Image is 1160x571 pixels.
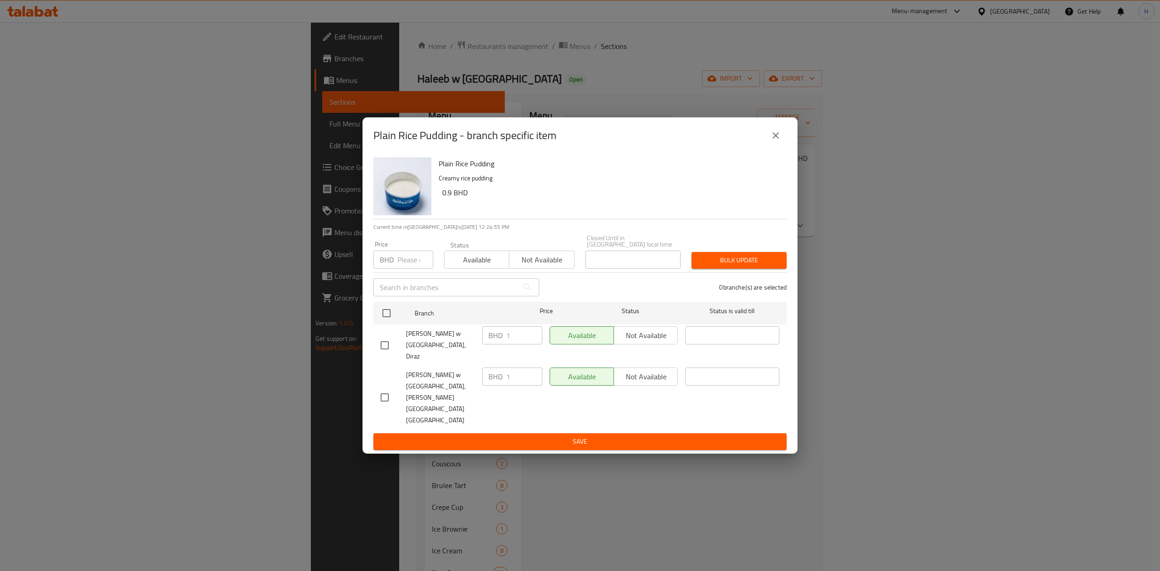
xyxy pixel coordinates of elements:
[765,125,787,146] button: close
[444,251,509,269] button: Available
[516,305,576,317] span: Price
[373,128,556,143] h2: Plain Rice Pudding - branch specific item
[439,173,779,184] p: Creamy rice pudding
[448,253,506,266] span: Available
[506,326,542,344] input: Please enter price
[373,157,431,215] img: Plain Rice Pudding
[719,283,787,292] p: 0 branche(s) are selected
[439,157,779,170] h6: Plain Rice Pudding
[397,251,433,269] input: Please enter price
[406,328,475,362] span: [PERSON_NAME] w [GEOGRAPHIC_DATA], Diraz
[373,433,787,450] button: Save
[488,330,503,341] p: BHD
[488,371,503,382] p: BHD
[373,278,518,296] input: Search in branches
[415,308,509,319] span: Branch
[685,305,779,317] span: Status is valid till
[584,305,678,317] span: Status
[506,368,542,386] input: Please enter price
[406,369,475,426] span: [PERSON_NAME] w [GEOGRAPHIC_DATA], [PERSON_NAME][GEOGRAPHIC_DATA] [GEOGRAPHIC_DATA]
[509,251,574,269] button: Not available
[691,252,787,269] button: Bulk update
[442,186,779,199] h6: 0.9 BHD
[380,254,394,265] p: BHD
[699,255,779,266] span: Bulk update
[373,223,787,231] p: Current time in [GEOGRAPHIC_DATA] is [DATE] 12:24:55 PM
[513,253,570,266] span: Not available
[381,436,779,447] span: Save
